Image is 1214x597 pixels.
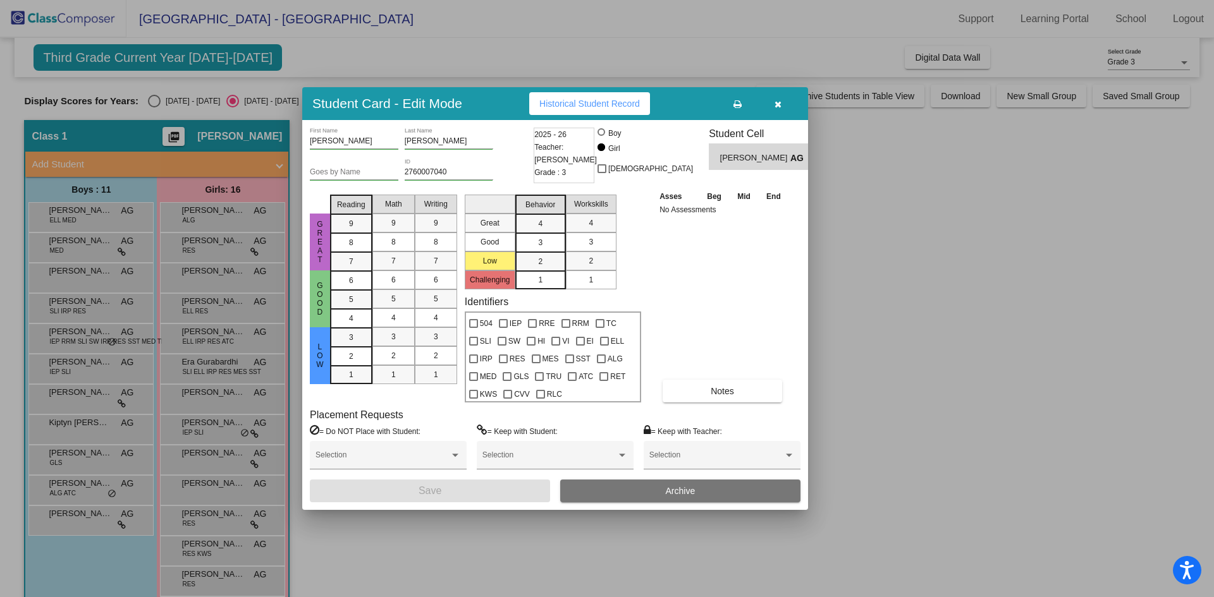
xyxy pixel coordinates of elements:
span: RLC [547,387,562,402]
th: Asses [656,190,699,203]
span: HI [537,334,545,349]
button: Archive [560,479,800,502]
span: 9 [434,217,438,229]
span: 7 [349,256,353,267]
span: [DEMOGRAPHIC_DATA] [608,161,693,176]
span: 3 [391,331,396,342]
td: No Assessments [656,203,789,216]
span: ALG [608,351,623,366]
span: IEP [510,316,522,331]
span: 8 [349,237,353,248]
span: 6 [434,274,438,286]
input: goes by name [310,168,398,177]
span: GLS [513,369,529,384]
span: RES [510,351,525,366]
span: Archive [666,486,696,496]
span: 5 [434,293,438,305]
label: Placement Requests [310,409,403,421]
span: 3 [538,237,543,248]
span: ELL [611,334,624,349]
span: EI [587,334,594,349]
span: 1 [538,274,543,286]
span: Workskills [574,198,608,210]
span: 5 [349,294,353,305]
span: Historical Student Record [539,99,640,109]
span: 6 [391,274,396,286]
span: VI [562,334,569,349]
span: 4 [391,312,396,323]
span: SST [576,351,591,366]
span: Writing [424,198,448,210]
span: Good [314,281,326,317]
span: Grade : 3 [534,166,566,179]
span: MES [543,351,559,366]
span: 8 [434,236,438,248]
h3: Student Card - Edit Mode [312,95,462,111]
th: Beg [699,190,729,203]
button: Historical Student Record [529,92,650,115]
span: 504 [480,316,493,331]
span: Reading [337,199,365,210]
span: Math [385,198,402,210]
span: KWS [480,387,497,402]
span: ATC [579,369,593,384]
span: 2 [391,350,396,361]
span: 4 [434,312,438,323]
span: 2025 - 26 [534,128,567,141]
th: End [758,190,788,203]
span: 9 [391,217,396,229]
span: 4 [349,313,353,324]
span: 2 [538,256,543,267]
span: [PERSON_NAME] [PERSON_NAME] [720,152,790,165]
input: Enter ID [405,168,493,177]
label: = Keep with Teacher: [644,425,722,437]
span: 3 [589,236,593,248]
span: Notes [711,386,734,396]
span: 6 [349,275,353,286]
span: 8 [391,236,396,248]
span: 3 [434,331,438,342]
span: 1 [434,369,438,380]
span: AG [790,152,808,165]
label: = Keep with Student: [477,425,558,437]
span: Behavior [525,199,555,210]
span: SLI [480,334,491,349]
span: 9 [349,218,353,229]
span: MED [480,369,497,384]
span: RRE [539,316,555,331]
label: = Do NOT Place with Student: [310,425,420,437]
span: 5 [391,293,396,305]
span: RRM [572,316,589,331]
span: 1 [391,369,396,380]
h3: Student Cell [709,128,819,140]
span: 3 [349,332,353,343]
th: Mid [730,190,758,203]
span: Great [314,220,326,264]
div: Girl [608,143,620,154]
span: Low [314,342,326,369]
span: Save [419,485,441,496]
span: SW [508,334,520,349]
span: 4 [589,217,593,229]
span: Teacher: [PERSON_NAME] [534,141,597,166]
span: 1 [349,369,353,380]
span: RET [610,369,625,384]
div: Boy [608,128,622,139]
span: TC [606,316,616,331]
span: 7 [434,255,438,267]
span: 1 [589,274,593,286]
button: Save [310,479,550,502]
button: Notes [663,380,782,402]
span: CVV [514,387,530,402]
label: Identifiers [465,296,508,308]
span: 7 [391,255,396,267]
span: 2 [434,350,438,361]
span: 2 [349,351,353,362]
span: 2 [589,255,593,267]
span: TRU [546,369,561,384]
span: IRP [480,351,493,366]
span: 4 [538,218,543,229]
